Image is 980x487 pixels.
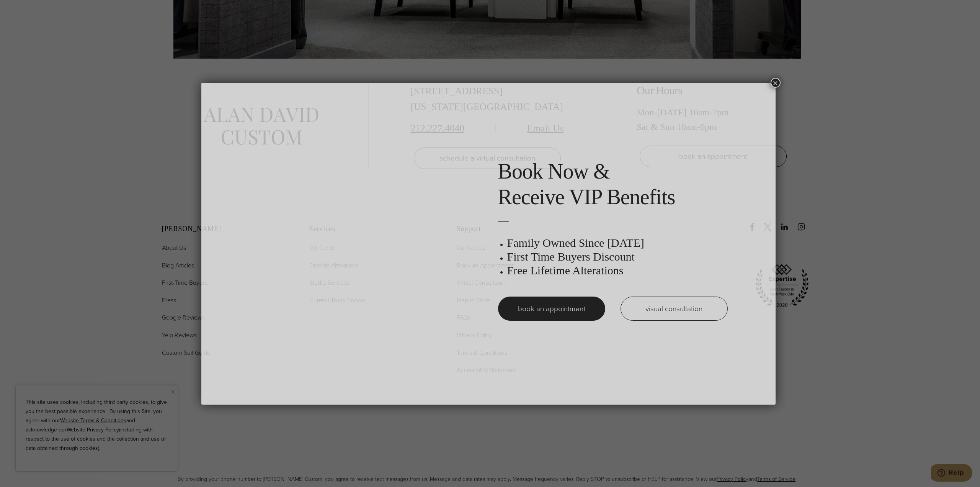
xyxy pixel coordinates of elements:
[498,297,605,321] a: book an appointment
[17,5,33,12] span: Help
[507,264,728,277] h3: Free Lifetime Alterations
[771,78,781,88] button: Close
[507,236,728,250] h3: Family Owned Since [DATE]
[507,250,728,264] h3: First Time Buyers Discount
[621,297,728,321] a: visual consultation
[498,159,728,210] h2: Book Now & Receive VIP Benefits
